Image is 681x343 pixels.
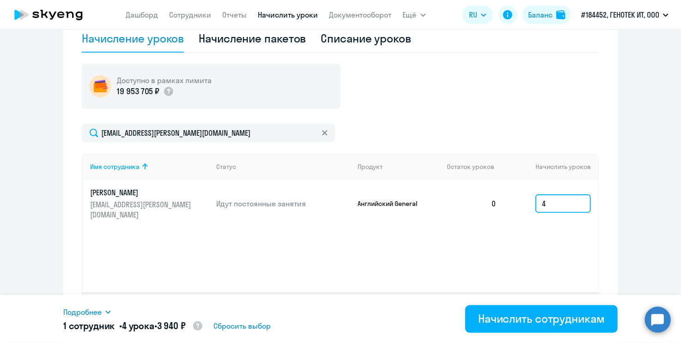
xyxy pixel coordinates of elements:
div: Статус [216,162,350,171]
span: Ещё [403,9,417,20]
div: Продукт [358,162,440,171]
div: Начисление пакетов [199,31,306,46]
div: Начислить сотрудникам [478,311,605,326]
span: Подробнее [63,307,102,318]
div: Списание уроков [321,31,412,46]
img: wallet-circle.png [89,75,111,97]
p: #184452, ГЕНОТЕК ИТ, ООО [581,9,659,20]
button: Ещё [403,6,426,24]
span: 4 урока [122,320,154,331]
div: Имя сотрудника [90,162,140,171]
div: Остаток уроков [447,162,504,171]
p: 19 953 705 ₽ [117,85,159,97]
span: Сбросить выбор [213,320,271,331]
div: Продукт [358,162,383,171]
p: [PERSON_NAME] [90,187,194,198]
td: 0 [439,179,504,228]
a: Отчеты [223,10,247,19]
span: 3 940 ₽ [157,320,186,331]
a: Дашборд [126,10,158,19]
img: balance [556,10,565,19]
div: Имя сотрудника [90,162,209,171]
span: Остаток уроков [447,162,494,171]
p: [EMAIL_ADDRESS][PERSON_NAME][DOMAIN_NAME] [90,199,194,220]
p: Английский General [358,199,427,208]
span: RU [469,9,477,20]
a: Начислить уроки [258,10,318,19]
input: Поиск по имени, email, продукту или статусу [82,124,335,142]
p: Идут постоянные занятия [216,199,350,209]
th: Начислить уроков [504,154,598,179]
a: Сотрудники [170,10,212,19]
button: Начислить сотрудникам [465,305,618,333]
div: Баланс [528,9,553,20]
button: RU [462,6,493,24]
h5: 1 сотрудник • • [63,319,203,333]
h5: Доступно в рамках лимита [117,75,212,85]
button: Балансbalance [523,6,571,24]
button: #184452, ГЕНОТЕК ИТ, ООО [577,4,673,26]
a: [PERSON_NAME][EMAIL_ADDRESS][PERSON_NAME][DOMAIN_NAME] [90,187,209,220]
div: Статус [216,162,236,171]
a: Документооборот [329,10,392,19]
div: Начисление уроков [82,31,184,46]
